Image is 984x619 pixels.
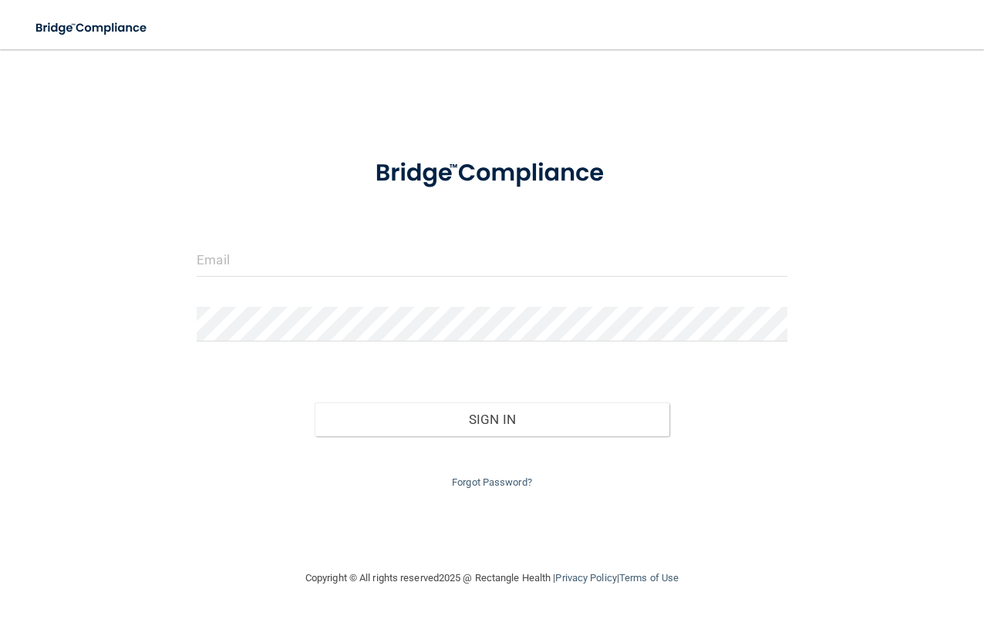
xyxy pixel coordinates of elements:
a: Forgot Password? [452,476,532,488]
button: Sign In [315,402,669,436]
a: Terms of Use [619,572,679,584]
a: Privacy Policy [555,572,616,584]
img: bridge_compliance_login_screen.278c3ca4.svg [23,12,161,44]
div: Copyright © All rights reserved 2025 @ Rectangle Health | | [211,553,773,603]
img: bridge_compliance_login_screen.278c3ca4.svg [350,142,634,205]
input: Email [197,242,787,277]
